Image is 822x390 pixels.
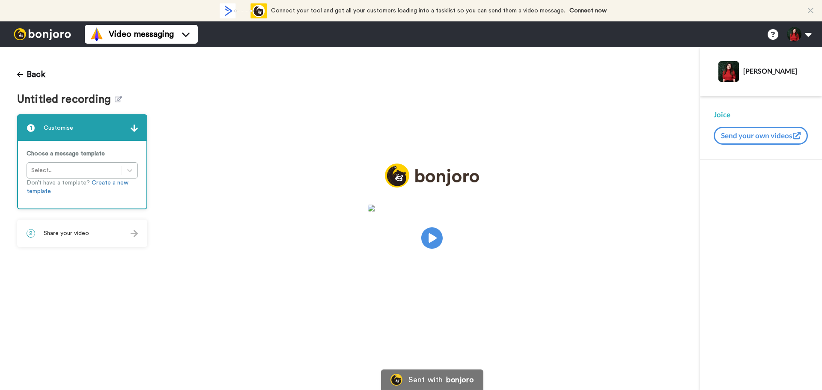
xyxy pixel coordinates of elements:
[718,61,739,82] img: Profile Image
[131,125,138,132] img: arrow.svg
[27,179,138,196] p: Don’t have a template?
[743,67,808,75] div: [PERSON_NAME]
[17,64,45,85] button: Back
[27,229,35,238] span: 2
[271,8,565,14] span: Connect your tool and get all your customers loading into a tasklist so you can send them a video...
[131,230,138,237] img: arrow.svg
[10,28,74,40] img: bj-logo-header-white.svg
[90,27,104,41] img: vm-color.svg
[381,369,483,390] a: Bonjoro LogoSent withbonjoro
[220,3,267,18] div: animation
[44,229,89,238] span: Share your video
[44,124,73,132] span: Customise
[17,220,147,247] div: 2Share your video
[408,376,443,384] div: Sent with
[27,124,35,132] span: 1
[446,376,474,384] div: bonjoro
[714,127,808,145] button: Send your own videos
[385,164,479,188] img: logo_full.png
[390,374,402,386] img: Bonjoro Logo
[714,110,808,120] div: Joice
[17,93,115,106] span: Untitled recording
[27,180,128,194] a: Create a new template
[27,149,138,158] p: Choose a message template
[109,28,174,40] span: Video messaging
[569,8,607,14] a: Connect now
[368,205,496,211] img: e2e3eb73-b248-40fd-a0c2-7a8b03f2abb2.jpg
